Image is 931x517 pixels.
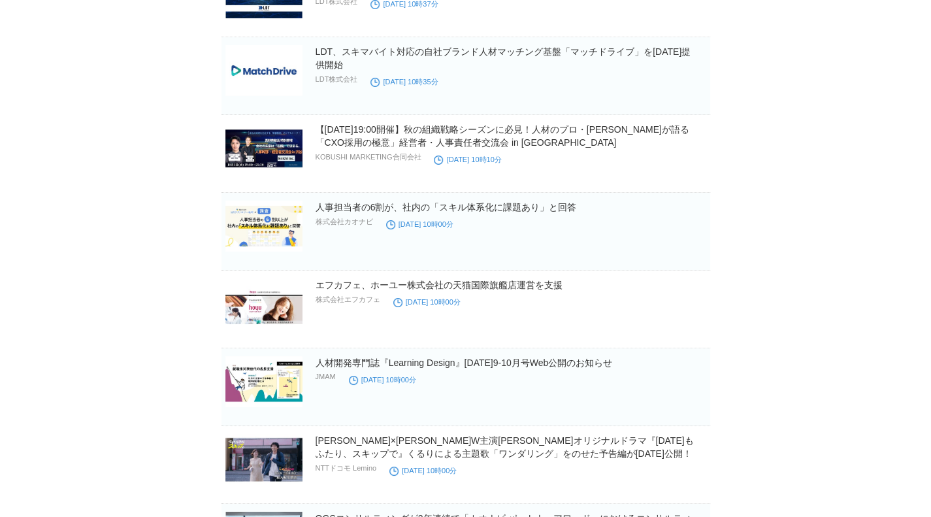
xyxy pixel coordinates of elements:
p: LDT株式会社 [316,75,358,84]
img: 30113-286-e22ad3b25c0d7f31b7731d55804995c7-1200x630.png [225,201,302,252]
a: 【[DATE]19:00開催】秋の組織戦略シーズンに必見！人材のプロ・[PERSON_NAME]が語る「CXO採用の極意」経営者・人事責任者交流会 in [GEOGRAPHIC_DATA] [316,124,689,148]
p: NTTドコモ Lemino [316,463,377,473]
img: 61977-131-736bcb899b590f7236424a7cedddf2be-920x450.jpg [225,123,302,174]
img: 113690-792-07b08750b88c38a1e0abff1d80c31e64-1559x877.jpg [225,434,302,485]
a: 人事担当者の6割が、社内の「スキル体系化に課題あり」と回答 [316,202,577,212]
time: [DATE] 10時00分 [393,298,461,306]
time: [DATE] 10時00分 [386,220,453,228]
time: [DATE] 10時00分 [389,467,457,475]
img: 21177-22-563c24e5eac2245d091554040ecf0095-1200x630.png [225,278,302,329]
time: [DATE] 10時35分 [370,78,438,86]
img: 53069-228-3c755b41188bb86f52e58c4e472f1044-768x154.jpg [225,45,302,96]
time: [DATE] 10時10分 [434,156,501,163]
a: [PERSON_NAME]×[PERSON_NAME]W主演[PERSON_NAME]オリジナルドラマ『[DATE]もふたり、スキップで』くるりによる主題歌「ワンダリング」をのせた予告編が[DA... [316,435,694,459]
p: 株式会社カオナビ [316,217,373,227]
p: KOBUSHI MARKETING合同会社 [316,152,421,162]
img: 82530-411-d56e13978462791be384b9498cfbf0b8-1000x520.png [225,356,302,407]
time: [DATE] 10時00分 [349,376,416,384]
p: 株式会社エフカフェ [316,295,380,305]
a: 人材開発専門誌『Learning Design』[DATE]9-10月号Web公開のお知らせ [316,358,613,368]
a: LDT、スキマバイト対応の自社ブランド人材マッチング基盤「マッチドライブ」を[DATE]提供開始 [316,46,691,70]
p: JMAM [316,373,336,380]
a: エフカフェ、ホーユー株式会社の天猫国際旗艦店運営を支援 [316,280,563,290]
